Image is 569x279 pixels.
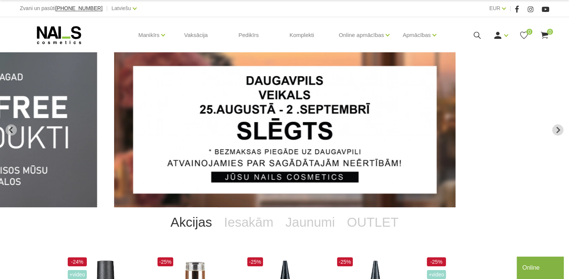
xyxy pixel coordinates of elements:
[232,17,264,53] a: Pedikīrs
[284,17,320,53] a: Komplekti
[6,124,17,136] button: Go to last slide
[178,17,214,53] a: Vaksācija
[427,270,446,279] span: +Video
[218,207,279,237] a: Iesakām
[138,20,160,50] a: Manikīrs
[341,207,404,237] a: OUTLET
[510,4,511,13] span: |
[427,257,446,266] span: -25%
[55,5,103,11] span: [PHONE_NUMBER]
[552,124,563,136] button: Next slide
[157,257,174,266] span: -25%
[519,31,529,40] a: 0
[279,207,341,237] a: Jaunumi
[526,29,532,35] span: 0
[337,257,353,266] span: -25%
[489,4,501,13] a: EUR
[403,20,431,50] a: Apmācības
[517,255,565,279] iframe: chat widget
[165,207,218,237] a: Akcijas
[339,20,384,50] a: Online apmācības
[540,31,549,40] a: 0
[111,4,131,13] a: Latviešu
[106,4,108,13] span: |
[20,4,103,13] div: Zvani un pasūti
[55,6,103,11] a: [PHONE_NUMBER]
[547,29,553,35] span: 0
[247,257,263,266] span: -25%
[68,270,87,279] span: +Video
[114,52,456,207] li: 2 of 13
[68,257,87,266] span: -24%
